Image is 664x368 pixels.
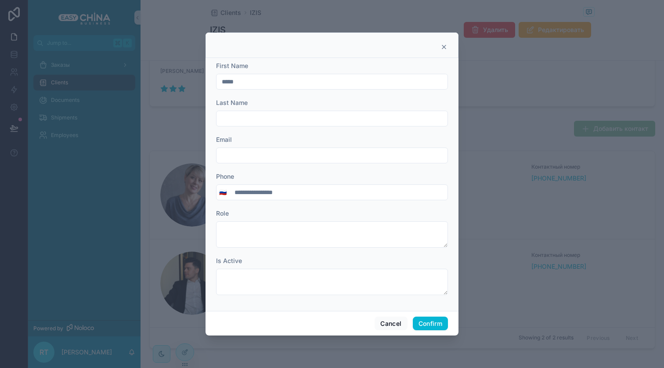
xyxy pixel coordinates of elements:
[216,173,234,180] span: Phone
[375,317,407,331] button: Cancel
[216,257,242,264] span: Is Active
[217,184,229,200] button: Select Button
[216,209,229,217] span: Role
[216,99,248,106] span: Last Name
[413,317,448,331] button: Confirm
[216,62,248,69] span: First Name
[216,136,232,143] span: Email
[219,188,227,197] span: 🇷🇺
